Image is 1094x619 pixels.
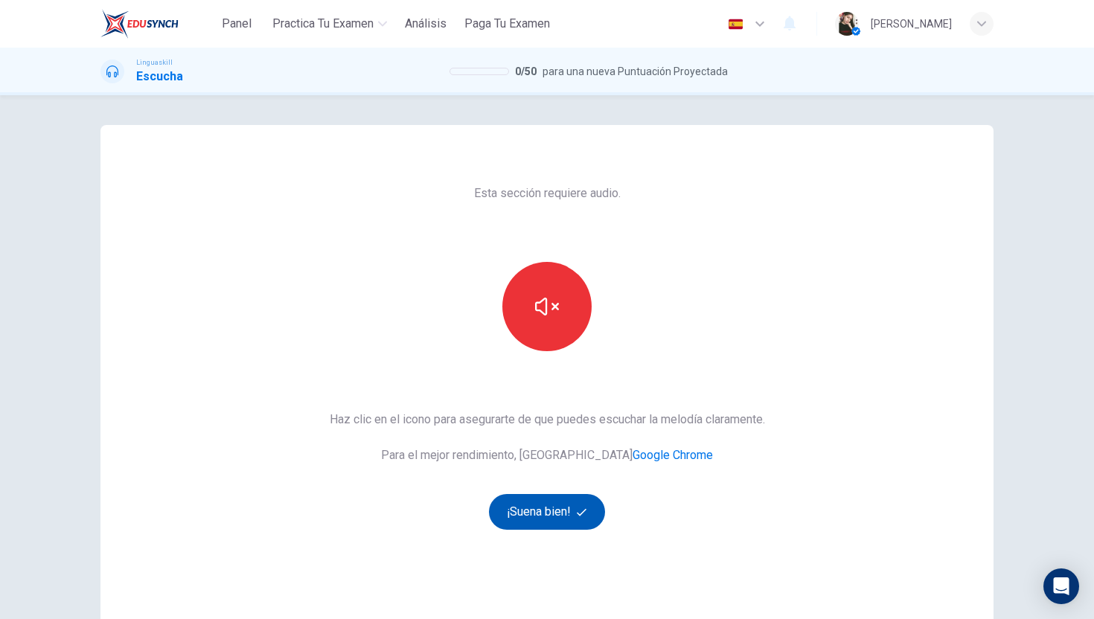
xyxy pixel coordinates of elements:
span: Paga Tu Examen [464,15,550,33]
div: [PERSON_NAME] [871,15,952,33]
div: Open Intercom Messenger [1043,568,1079,604]
a: Google Chrome [633,448,713,462]
span: para una nueva Puntuación Proyectada [543,62,728,80]
button: Paga Tu Examen [458,10,556,37]
button: ¡Suena bien! [489,494,605,530]
span: Linguaskill [136,57,173,68]
button: Practica tu examen [266,10,393,37]
img: es [726,19,745,30]
span: Análisis [405,15,447,33]
span: Practica tu examen [272,15,374,33]
button: Análisis [399,10,452,37]
span: Panel [222,15,252,33]
img: EduSynch logo [100,9,179,39]
h1: Escucha [136,68,183,86]
img: Profile picture [835,12,859,36]
span: Esta sección requiere audio. [474,185,621,202]
span: Haz clic en el icono para asegurarte de que puedes escuchar la melodía claramente. [330,411,765,429]
button: Panel [213,10,260,37]
a: EduSynch logo [100,9,213,39]
span: Para el mejor rendimiento, [GEOGRAPHIC_DATA] [330,446,765,464]
span: 0 / 50 [515,62,537,80]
